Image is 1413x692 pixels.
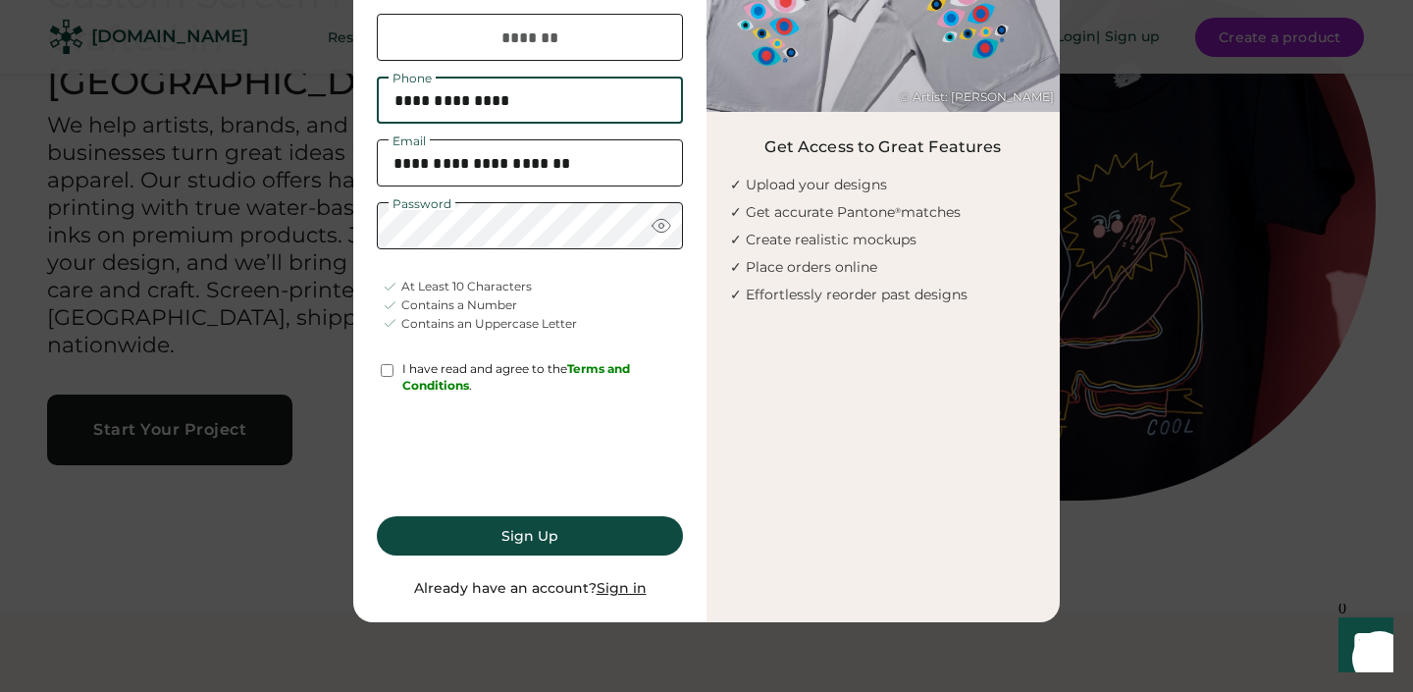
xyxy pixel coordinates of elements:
[381,418,679,495] iframe: reCAPTCHA
[900,89,1054,106] div: © Artist: [PERSON_NAME]
[401,297,517,314] div: Contains a Number
[402,361,683,395] div: I have read and agree to the .
[597,579,647,597] u: Sign in
[377,516,683,556] button: Sign Up
[389,135,430,147] div: Email
[389,73,436,84] div: Phone
[401,279,532,295] div: At Least 10 Characters
[764,135,1001,159] div: Get Access to Great Features
[730,171,1060,308] div: ✓ Upload your designs ✓ Get accurate Pantone matches ✓ Create realistic mockups ✓ Place orders on...
[895,206,901,215] sup: ®
[402,361,633,393] font: Terms and Conditions
[1320,604,1404,688] iframe: Front Chat
[414,579,647,599] div: Already have an account?
[401,316,577,333] div: Contains an Uppercase Letter
[389,198,455,210] div: Password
